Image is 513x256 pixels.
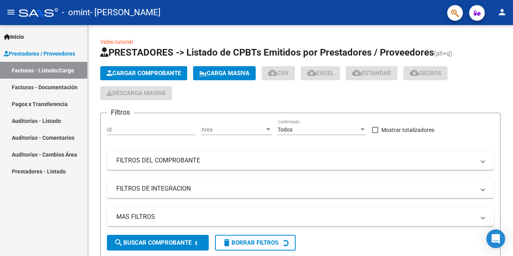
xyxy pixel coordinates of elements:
[193,66,256,80] button: Carga Masiva
[107,207,494,226] mat-expansion-panel-header: MAS FILTROS
[116,213,475,221] mat-panel-title: MAS FILTROS
[100,47,434,58] span: PRESTADORES -> Listado de CPBTs Emitidos por Prestadores / Proveedores
[307,70,334,77] span: EXCEL
[114,238,123,247] mat-icon: search
[486,229,505,248] div: Open Intercom Messenger
[352,70,391,77] span: Estandar
[307,68,316,78] mat-icon: cloud_download
[107,179,494,198] mat-expansion-panel-header: FILTROS DE INTEGRACION
[201,126,265,133] span: Area
[107,70,181,77] span: Cargar Comprobante
[114,239,191,246] span: Buscar Comprobante
[346,66,397,80] button: Estandar
[222,238,231,247] mat-icon: delete
[199,70,249,77] span: Carga Masiva
[352,68,361,78] mat-icon: cloud_download
[100,86,172,100] app-download-masive: Descarga masiva de comprobantes (adjuntos)
[434,50,452,57] span: (alt+q)
[100,39,133,45] a: Video tutorial
[4,49,75,58] span: Prestadores / Proveedores
[107,235,209,251] button: Buscar Comprobante
[278,126,293,133] span: Todos
[497,7,507,17] mat-icon: person
[215,235,296,251] button: Borrar Filtros
[262,66,295,80] button: CSV
[6,7,16,17] mat-icon: menu
[403,66,448,80] button: Gecros
[100,86,172,100] button: Descarga Masiva
[62,4,90,21] span: - omint
[381,125,434,135] span: Mostrar totalizadores
[222,239,278,246] span: Borrar Filtros
[90,4,161,21] span: - [PERSON_NAME]
[107,107,134,118] h3: Filtros
[116,184,475,193] mat-panel-title: FILTROS DE INTEGRACION
[116,156,475,165] mat-panel-title: FILTROS DEL COMPROBANTE
[268,68,277,78] mat-icon: cloud_download
[301,66,340,80] button: EXCEL
[100,66,187,80] button: Cargar Comprobante
[268,70,289,77] span: CSV
[410,70,441,77] span: Gecros
[107,151,494,170] mat-expansion-panel-header: FILTROS DEL COMPROBANTE
[107,90,166,97] span: Descarga Masiva
[4,32,24,41] span: Inicio
[410,68,419,78] mat-icon: cloud_download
